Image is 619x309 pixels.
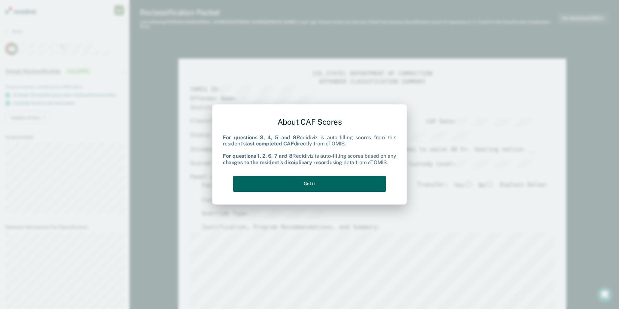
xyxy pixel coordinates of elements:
[223,153,292,159] b: For questions 1, 2, 6, 7 and 8
[223,159,330,166] b: changes to the resident's disciplinary record
[223,134,297,141] b: For questions 3, 4, 5 and 9
[233,176,386,192] button: Got it
[245,141,294,147] b: last completed CAF
[223,134,396,166] div: Recidiviz is auto-filling scores from this resident's directly from eTOMIS. Recidiviz is auto-fil...
[223,112,396,132] div: About CAF Scores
